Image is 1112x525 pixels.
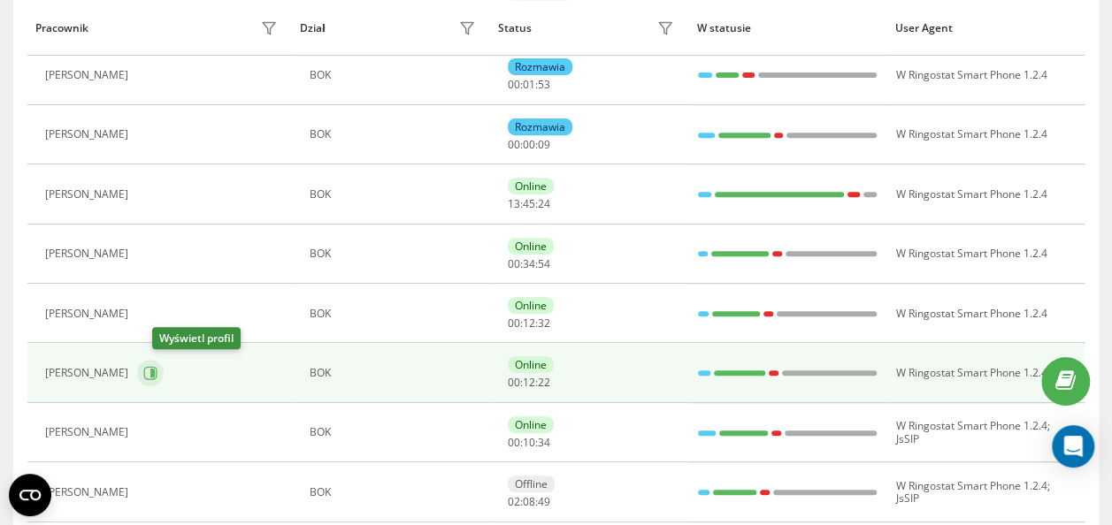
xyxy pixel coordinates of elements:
div: Online [508,416,554,433]
span: 00 [508,77,520,92]
span: 00 [508,316,520,331]
div: : : [508,496,550,508]
div: User Agent [894,22,1076,34]
span: 49 [538,494,550,509]
div: BOK [310,486,480,498]
span: 10 [523,435,535,450]
div: Dział [300,22,325,34]
div: : : [508,198,550,210]
div: [PERSON_NAME] [45,188,133,201]
div: [PERSON_NAME] [45,367,133,379]
button: Open CMP widget [9,474,51,516]
span: 00 [508,137,520,152]
div: BOK [310,426,480,438]
div: : : [508,258,550,270]
div: BOK [310,69,480,81]
span: 12 [523,316,535,331]
span: W Ringostat Smart Phone 1.2.4 [896,365,1047,380]
span: 00 [508,256,520,271]
div: Online [508,238,554,255]
div: : : [508,139,550,151]
div: BOK [310,367,480,379]
span: 00 [508,435,520,450]
span: 54 [538,256,550,271]
span: 02 [508,494,520,509]
div: [PERSON_NAME] [45,128,133,141]
span: 00 [508,375,520,390]
span: W Ringostat Smart Phone 1.2.4 [896,418,1047,433]
div: [PERSON_NAME] [45,426,133,438]
span: 32 [538,316,550,331]
span: 13 [508,196,520,211]
span: 00 [523,137,535,152]
span: 08 [523,494,535,509]
div: Online [508,356,554,373]
div: : : [508,79,550,91]
span: 01 [523,77,535,92]
span: W Ringostat Smart Phone 1.2.4 [896,186,1047,202]
div: BOK [310,188,480,201]
div: Status [498,22,532,34]
span: 22 [538,375,550,390]
div: Pracownik [35,22,88,34]
div: BOK [310,247,480,260]
div: : : [508,377,550,389]
span: 24 [538,196,550,211]
div: Rozmawia [508,118,572,135]
span: W Ringostat Smart Phone 1.2.4 [896,126,1047,141]
div: [PERSON_NAME] [45,247,133,260]
div: : : [508,437,550,449]
div: : : [508,317,550,330]
span: 34 [523,256,535,271]
div: BOK [310,128,480,141]
span: 12 [523,375,535,390]
span: W Ringostat Smart Phone 1.2.4 [896,478,1047,493]
div: BOK [310,308,480,320]
div: Offline [508,476,555,492]
div: Rozmawia [508,58,572,75]
span: W Ringostat Smart Phone 1.2.4 [896,67,1047,82]
div: [PERSON_NAME] [45,308,133,320]
span: 09 [538,137,550,152]
span: W Ringostat Smart Phone 1.2.4 [896,246,1047,261]
div: Online [508,297,554,314]
div: [PERSON_NAME] [45,69,133,81]
div: Wyświetl profil [152,327,241,349]
div: [PERSON_NAME] [45,486,133,498]
div: Open Intercom Messenger [1052,425,1094,468]
div: W statusie [696,22,878,34]
span: JsSIP [896,491,919,506]
span: 53 [538,77,550,92]
div: Online [508,178,554,194]
span: 45 [523,196,535,211]
span: W Ringostat Smart Phone 1.2.4 [896,306,1047,321]
span: JsSIP [896,431,919,446]
span: 34 [538,435,550,450]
